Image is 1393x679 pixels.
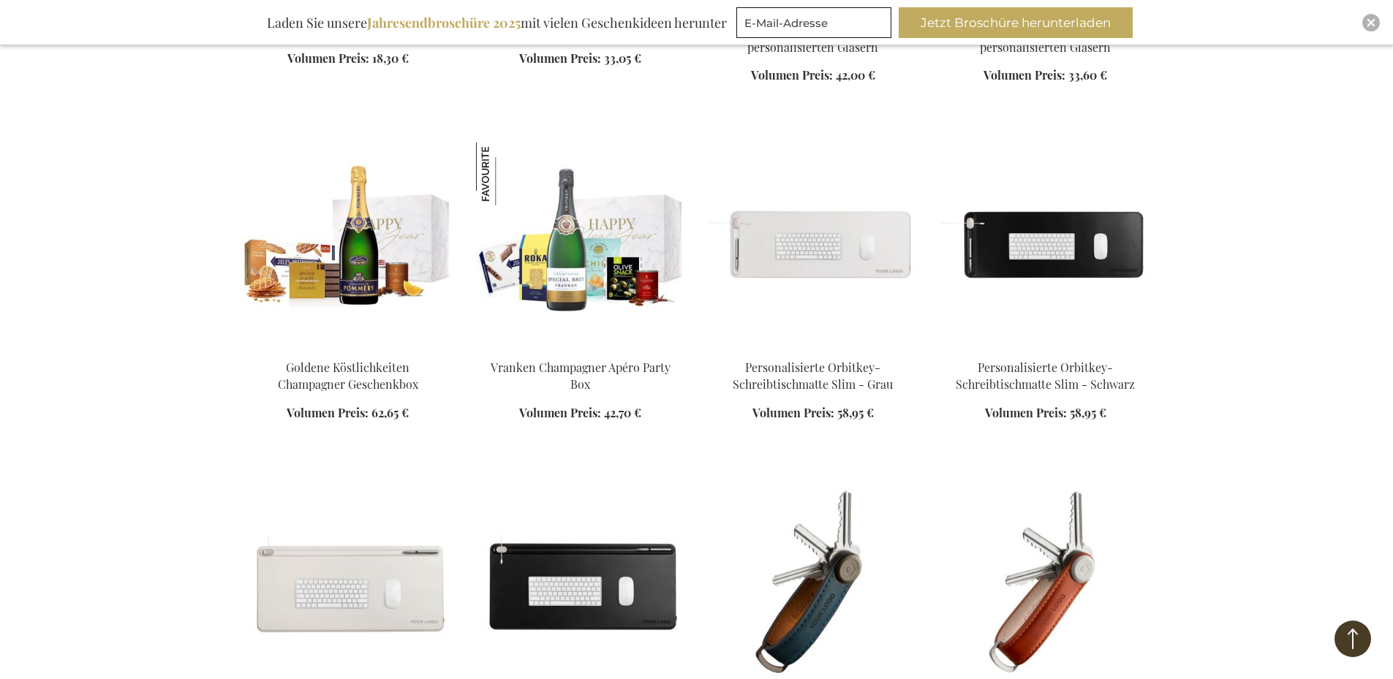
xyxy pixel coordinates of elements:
span: Volumen Preis: [287,50,369,66]
span: 33,05 € [604,50,641,66]
a: Vranken Champagne Apéro Party Box Vranken Champagner Apéro Party Box [476,341,685,355]
img: Personalisierte Orbitkey-Schreibtischmatte Slim - Schwarz [941,143,1150,347]
img: Goldene Köstlichkeiten Champagner Geschenkbox [244,143,453,347]
img: Vranken Champagne Apéro Party Box [476,143,685,347]
a: Goldene Köstlichkeiten Champagner Geschenkbox [278,360,418,392]
span: 58,95 € [1070,405,1106,420]
img: Vranken Champagner Apéro Party Box [476,143,539,205]
span: 58,95 € [837,405,874,420]
button: Jetzt Broschüre herunterladen [899,7,1133,38]
span: 42,70 € [604,405,641,420]
a: Volumen Preis: 58,95 € [985,405,1106,422]
a: Fourchette Bier-Apéro-Box mit personalisierten Gläsern [962,23,1128,55]
input: E-Mail-Adresse [736,7,891,38]
a: Personalisierte Orbitkey-Schreibtischmatte Slim - Schwarz [956,360,1135,392]
img: Personalisierte Orbitkey-Schreibtischmatte Slim - Grau [709,143,918,347]
a: Goldene Köstlichkeiten Champagner Geschenkbox [244,341,453,355]
a: Vranken Champagner Apéro Party Box [491,360,671,392]
span: Volumen Preis: [984,67,1065,83]
div: Laden Sie unsere mit vielen Geschenkideen herunter [260,7,733,38]
span: Volumen Preis: [985,405,1067,420]
b: Jahresendbroschüre 2025 [367,14,521,31]
form: marketing offers and promotions [736,7,896,42]
span: 42,00 € [836,67,875,83]
a: Duo Bier-Apéro-Box mit personalisierten Gläsern [747,23,878,55]
a: Volumen Preis: 58,95 € [752,405,874,422]
span: Volumen Preis: [519,405,601,420]
span: 62,65 € [371,405,409,420]
span: Volumen Preis: [752,405,834,420]
a: Personalisierte Orbitkey-Schreibtischmatte Slim - Schwarz [941,341,1150,355]
span: Volumen Preis: [751,67,833,83]
a: Volumen Preis: 18,30 € [287,50,409,67]
span: 18,30 € [372,50,409,66]
div: Close [1362,14,1380,31]
a: Personalisierte Orbitkey-Schreibtischmatte Slim - Grau [733,360,893,392]
span: 33,60 € [1068,67,1107,83]
a: Volumen Preis: 62,65 € [287,405,409,422]
a: Volumen Preis: 42,70 € [519,405,641,422]
span: Volumen Preis: [519,50,601,66]
a: Volumen Preis: 33,60 € [984,67,1107,84]
a: Volumen Preis: 33,05 € [519,50,641,67]
a: Volumen Preis: 42,00 € [751,67,875,84]
a: Personalisierte Orbitkey-Schreibtischmatte Slim - Grau [709,341,918,355]
img: Close [1367,18,1375,27]
span: Volumen Preis: [287,405,369,420]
